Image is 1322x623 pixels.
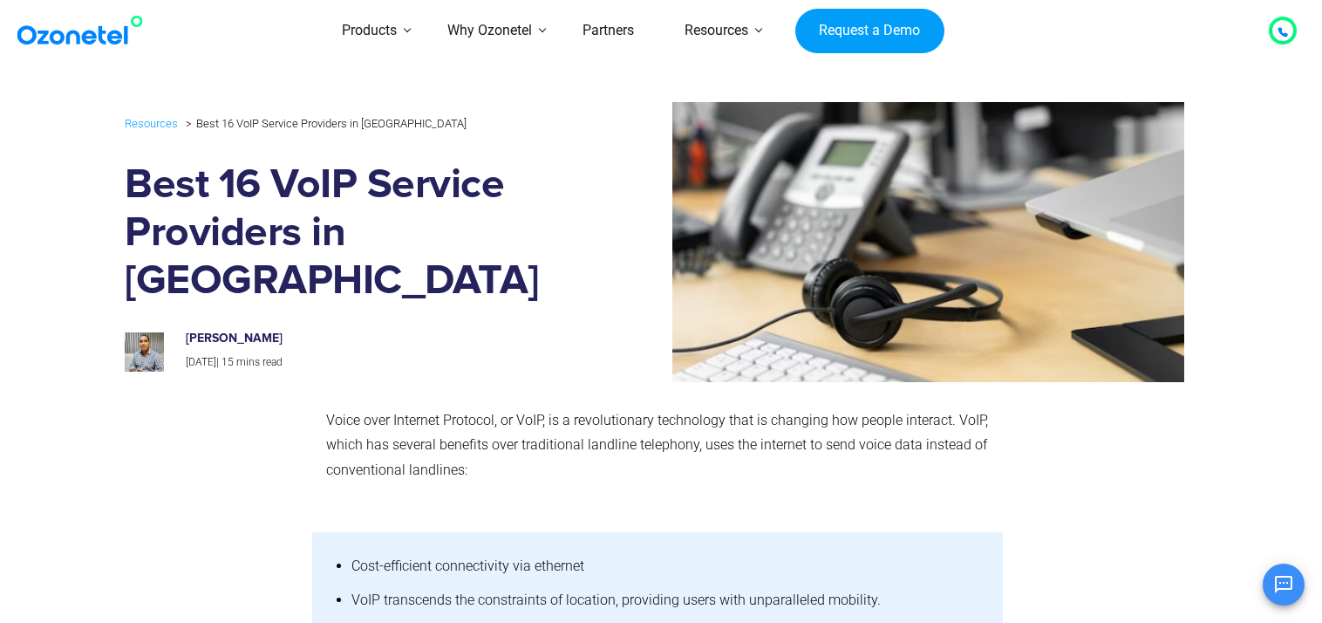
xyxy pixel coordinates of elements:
a: Resources [125,113,178,133]
h1: Best 16 VoIP Service Providers in [GEOGRAPHIC_DATA] [125,161,572,305]
span: Voice over Internet Protocol, or VoIP, is a revolutionary technology that is changing how people ... [326,412,988,479]
p: | [186,353,554,373]
span: VoIP transcends the constraints of location, providing users with unparalleled mobility. [351,592,881,608]
h6: [PERSON_NAME] [186,332,554,346]
span: mins read [236,356,283,368]
li: Best 16 VoIP Service Providers in [GEOGRAPHIC_DATA] [181,113,467,134]
img: prashanth-kancherla_avatar-200x200.jpeg [125,332,164,372]
span: 15 [221,356,234,368]
span: Cost-efficient connectivity via ethernet [351,558,584,574]
button: Open chat [1263,564,1305,606]
a: Request a Demo [795,9,944,54]
span: [DATE] [186,356,216,368]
